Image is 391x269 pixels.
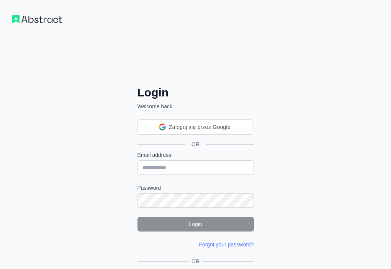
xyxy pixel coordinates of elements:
[137,151,254,159] label: Email address
[137,86,254,99] h2: Login
[137,119,252,135] div: Zaloguj się przez Google
[169,123,231,131] span: Zaloguj się przez Google
[137,184,254,192] label: Password
[199,241,254,248] a: Forgot your password?
[185,140,206,148] span: OR
[188,258,203,265] span: OR
[137,217,254,232] button: Login
[12,15,62,23] img: Workflow
[137,103,254,110] p: Welcome back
